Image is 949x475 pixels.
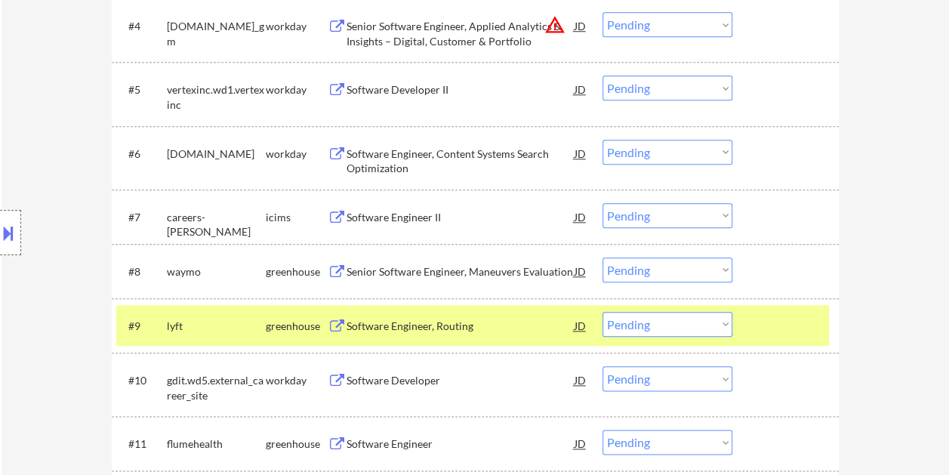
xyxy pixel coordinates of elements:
div: workday [266,19,328,34]
div: workday [266,147,328,162]
div: JD [573,430,588,457]
div: Software Developer [347,373,575,388]
div: #10 [128,373,155,388]
div: JD [573,140,588,167]
div: Senior Software Engineer, Applied Analytics & Insights – Digital, Customer & Portfolio [347,19,575,48]
div: #5 [128,82,155,97]
div: Software Engineer [347,436,575,452]
div: greenhouse [266,436,328,452]
div: Software Engineer, Routing [347,319,575,334]
div: #4 [128,19,155,34]
div: workday [266,373,328,388]
div: gdit.wd5.external_career_site [167,373,266,403]
div: Software Developer II [347,82,575,97]
div: #11 [128,436,155,452]
div: JD [573,12,588,39]
div: vertexinc.wd1.vertexinc [167,82,266,112]
div: JD [573,258,588,285]
div: JD [573,312,588,339]
div: JD [573,366,588,393]
div: [DOMAIN_NAME]_gm [167,19,266,48]
div: Senior Software Engineer, Maneuvers Evaluation [347,264,575,279]
div: workday [266,82,328,97]
div: greenhouse [266,319,328,334]
div: icims [266,210,328,225]
button: warning_amber [544,14,565,35]
div: JD [573,203,588,230]
div: greenhouse [266,264,328,279]
div: Software Engineer II [347,210,575,225]
div: JD [573,76,588,103]
div: Software Engineer, Content Systems Search Optimization [347,147,575,176]
div: flumehealth [167,436,266,452]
